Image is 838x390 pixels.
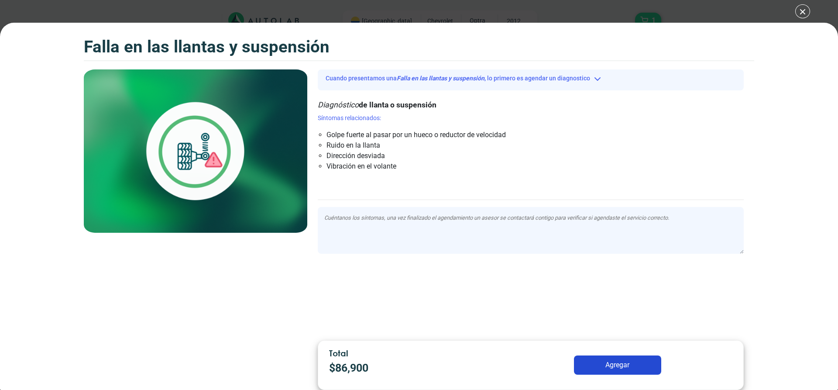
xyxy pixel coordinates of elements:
[326,161,660,172] li: Vibración en el volante
[326,130,660,140] li: Golpe fuerte al pasar por un hueco o reductor de velocidad
[318,114,744,123] p: Síntomas relacionados:
[574,355,661,375] button: Agregar
[318,72,744,85] button: Cuando presentamos unaFalla en las llantas y suspensión, lo primero es agendar un diagnostico
[359,100,436,109] span: de llanta o suspensión
[84,37,330,57] h3: Falla en las llantas y suspensión
[318,100,359,109] span: Diagnóstico
[326,151,660,161] li: Dirección desviada
[329,360,490,376] p: $ 86,900
[326,140,660,151] li: Ruido en la llanta
[329,348,348,358] span: Total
